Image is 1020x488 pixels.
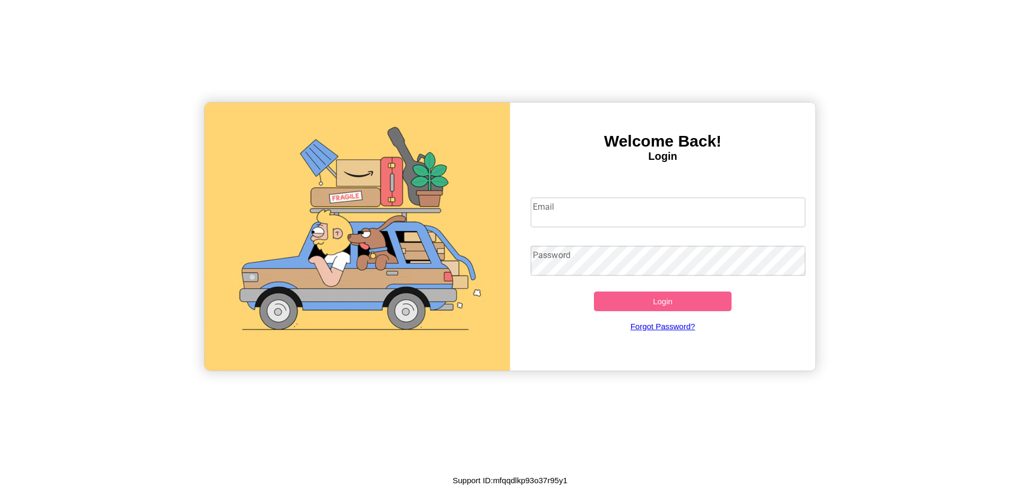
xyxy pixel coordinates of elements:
[525,311,801,341] a: Forgot Password?
[453,473,567,487] p: Support ID: mfqqdlkp93o37r95y1
[510,132,815,150] h3: Welcome Back!
[205,102,510,371] img: gif
[594,292,732,311] button: Login
[510,150,815,162] h4: Login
